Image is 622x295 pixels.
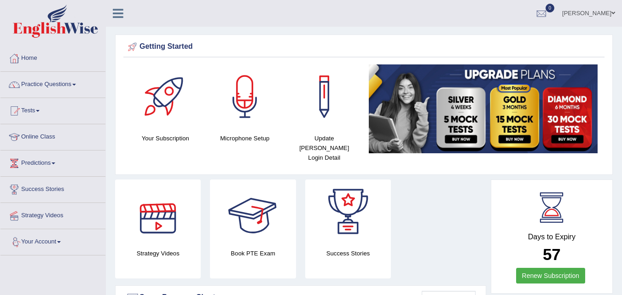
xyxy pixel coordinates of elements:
a: Success Stories [0,177,105,200]
b: 57 [543,245,561,263]
a: Predictions [0,150,105,174]
a: Practice Questions [0,72,105,95]
a: Online Class [0,124,105,147]
a: Home [0,46,105,69]
img: small5.jpg [369,64,598,153]
h4: Microphone Setup [210,133,280,143]
a: Tests [0,98,105,121]
a: Strategy Videos [0,203,105,226]
div: Getting Started [126,40,602,54]
h4: Success Stories [305,249,391,258]
span: 0 [546,4,555,12]
h4: Your Subscription [130,133,201,143]
h4: Strategy Videos [115,249,201,258]
h4: Update [PERSON_NAME] Login Detail [289,133,360,162]
h4: Book PTE Exam [210,249,296,258]
h4: Days to Expiry [501,233,602,241]
a: Your Account [0,229,105,252]
a: Renew Subscription [516,268,586,283]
